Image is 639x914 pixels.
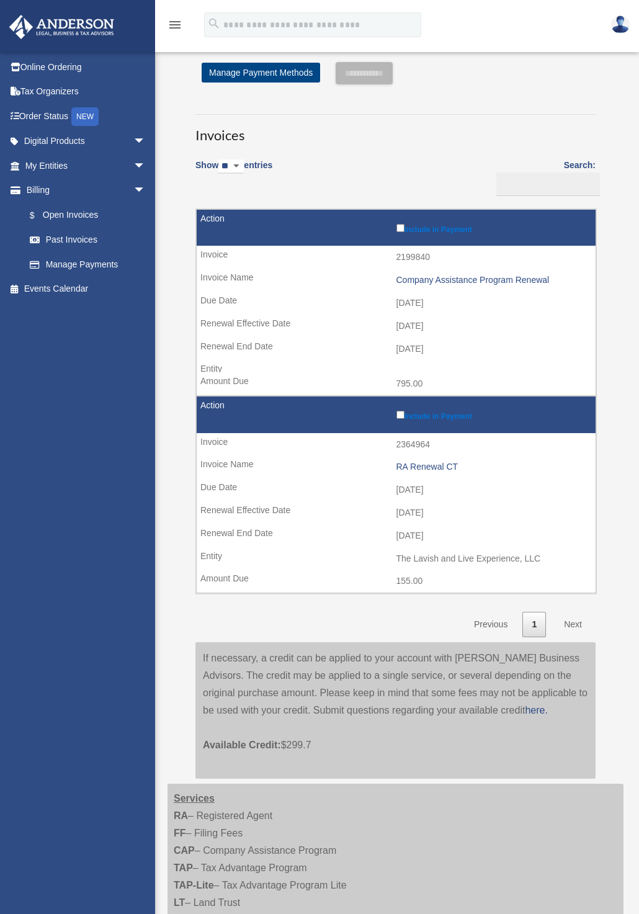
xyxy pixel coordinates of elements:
td: 2364964 [197,433,596,457]
strong: TAP-Lite [174,880,214,890]
span: Available Credit: [203,740,281,750]
div: NEW [71,107,99,126]
a: $Open Invoices [17,202,152,228]
a: Previous [465,612,517,637]
strong: CAP [174,845,195,856]
span: arrow_drop_down [133,153,158,179]
a: Manage Payments [17,252,158,277]
i: search [207,17,221,30]
a: Next [555,612,591,637]
div: Company Assistance Program Renewal [396,275,590,285]
a: Tax Organizers [9,79,164,104]
a: Order StatusNEW [9,104,164,129]
td: 155.00 [197,570,596,593]
strong: LT [174,897,185,908]
div: RA Renewal CT [396,462,590,472]
input: Include in Payment [396,411,404,419]
a: Online Ordering [9,55,164,79]
td: [DATE] [197,501,596,525]
strong: Services [174,793,215,804]
label: Include in Payment [396,222,590,234]
label: Show entries [195,158,272,186]
strong: RA [174,810,188,821]
p: $299.7 [203,719,588,754]
td: [DATE] [197,292,596,315]
a: Events Calendar [9,277,164,302]
a: Digital Productsarrow_drop_down [9,129,164,154]
a: 1 [522,612,546,637]
strong: FF [174,828,186,838]
td: [DATE] [197,315,596,338]
span: arrow_drop_down [133,178,158,204]
strong: TAP [174,862,193,873]
h3: Invoices [195,114,596,145]
img: User Pic [611,16,630,34]
a: menu [168,22,182,32]
select: Showentries [218,159,244,174]
input: Include in Payment [396,224,404,232]
a: Billingarrow_drop_down [9,178,158,203]
td: [DATE] [197,478,596,502]
td: [DATE] [197,524,596,548]
td: The Lavish and Live Experience, LLC [197,547,596,571]
td: 2199840 [197,246,596,269]
i: menu [168,17,182,32]
a: Past Invoices [17,228,158,253]
div: If necessary, a credit can be applied to your account with [PERSON_NAME] Business Advisors. The c... [195,642,596,779]
a: here. [525,705,547,715]
img: Anderson Advisors Platinum Portal [6,15,118,39]
span: $ [37,208,43,223]
a: My Entitiesarrow_drop_down [9,153,164,178]
label: Search: [492,158,596,196]
span: arrow_drop_down [133,129,158,155]
td: [DATE] [197,338,596,361]
input: Search: [496,172,600,196]
a: Manage Payment Methods [202,63,320,83]
label: Include in Payment [396,408,590,421]
td: 795.00 [197,372,596,396]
